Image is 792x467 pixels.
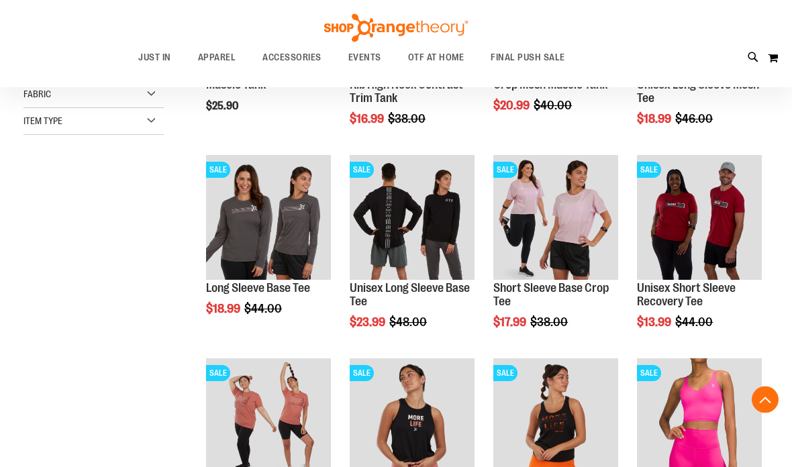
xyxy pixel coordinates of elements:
a: Muscle Tank [206,79,266,92]
img: Product image for Unisex Long Sleeve Base Tee [350,156,475,280]
span: SALE [637,162,661,178]
span: SALE [493,366,517,382]
a: OTF AT HOME [395,42,478,73]
span: SALE [350,366,374,382]
div: product [343,149,481,363]
a: Crop Mesh Muscle Tank [493,79,607,92]
div: product [487,149,625,363]
span: $16.99 [350,113,386,126]
span: $38.00 [530,316,570,329]
span: FINAL PUSH SALE [491,42,565,72]
span: OTF AT HOME [408,42,464,72]
a: Unisex Short Sleeve Recovery Tee [637,282,736,309]
span: $18.99 [637,113,673,126]
span: $25.90 [206,101,240,113]
a: Short Sleeve Base Crop Tee [493,282,609,309]
span: $18.99 [206,303,242,316]
span: Fabric [23,89,51,100]
a: Long Sleeve Base Tee [206,282,310,295]
span: $48.00 [389,316,429,329]
a: Unisex Long Sleeve Base Tee [350,282,470,309]
div: product [199,149,338,350]
img: Product image for Short Sleeve Base Crop Tee [493,156,618,280]
a: Product image for Unisex Long Sleeve Base TeeSALE [350,156,475,282]
span: APPAREL [198,42,236,72]
span: SALE [350,162,374,178]
span: $20.99 [493,99,532,113]
img: Product image for Long Sleeve Base Tee [206,156,331,280]
a: Product image for Long Sleeve Base TeeSALE [206,156,331,282]
span: $13.99 [637,316,673,329]
div: product [630,149,769,363]
span: $40.00 [534,99,574,113]
span: $46.00 [675,113,715,126]
a: APPAREL [185,42,250,72]
a: Product image for Short Sleeve Base Crop TeeSALE [493,156,618,282]
span: SALE [493,162,517,178]
a: Product image for Unisex SS Recovery TeeSALE [637,156,762,282]
span: $17.99 [493,316,528,329]
img: Product image for Unisex SS Recovery Tee [637,156,762,280]
span: Item Type [23,116,62,127]
span: $44.00 [675,316,715,329]
span: $44.00 [244,303,284,316]
img: Shop Orangetheory [322,14,470,42]
a: Unisex Long Sleeve Mesh Tee [637,79,759,105]
a: JUST IN [125,42,185,73]
span: SALE [206,162,230,178]
span: ACCESSORIES [262,42,321,72]
span: EVENTS [348,42,381,72]
a: FINAL PUSH SALE [477,42,579,73]
span: $38.00 [388,113,428,126]
a: Rib High Neck Contrast Trim Tank [350,79,463,105]
a: EVENTS [335,42,395,73]
span: SALE [637,366,661,382]
button: Back To Top [752,386,779,413]
span: JUST IN [138,42,171,72]
span: SALE [206,366,230,382]
a: ACCESSORIES [249,42,335,73]
span: $23.99 [350,316,387,329]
